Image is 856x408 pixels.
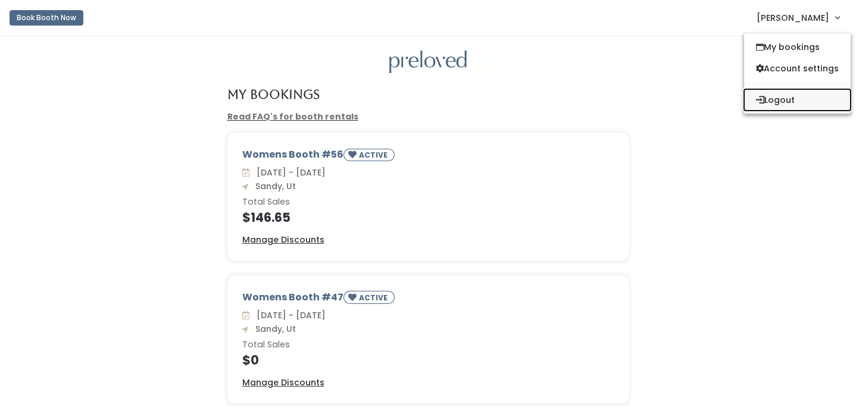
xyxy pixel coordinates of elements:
small: ACTIVE [359,293,390,303]
span: [PERSON_NAME] [757,11,829,24]
h6: Total Sales [242,197,614,207]
h4: $0 [242,353,614,367]
a: Account settings [744,58,851,79]
a: My bookings [744,36,851,58]
div: Womens Booth #56 [242,147,614,166]
small: ACTIVE [359,150,390,160]
img: preloved logo [389,51,467,74]
a: Book Booth Now [10,5,83,31]
span: Sandy, Ut [251,323,296,335]
a: [PERSON_NAME] [745,5,851,30]
a: Read FAQ's for booth rentals [227,111,358,123]
a: Manage Discounts [242,376,324,389]
a: Manage Discounts [242,234,324,246]
span: [DATE] - [DATE] [252,309,326,321]
span: [DATE] - [DATE] [252,167,326,178]
span: Sandy, Ut [251,180,296,192]
button: Book Booth Now [10,10,83,26]
div: Womens Booth #47 [242,290,614,309]
h6: Total Sales [242,340,614,350]
h4: My Bookings [227,87,320,101]
h4: $146.65 [242,211,614,224]
button: Logout [744,89,851,111]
